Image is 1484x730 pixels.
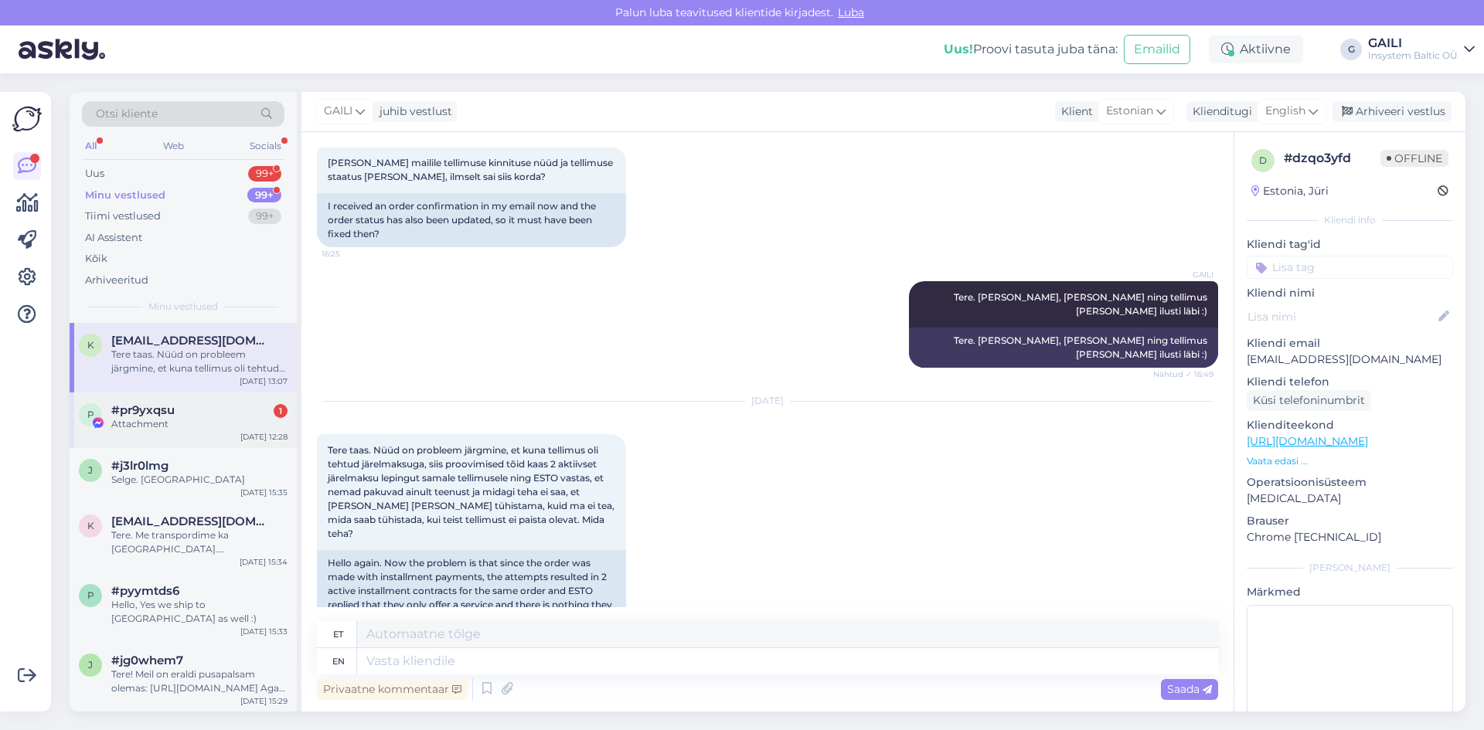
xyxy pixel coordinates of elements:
[1055,104,1093,120] div: Klient
[247,136,284,156] div: Socials
[87,589,94,601] span: p
[1265,103,1305,120] span: English
[1153,368,1213,380] span: Nähtud ✓ 16:49
[1247,584,1453,600] p: Märkmed
[247,188,281,203] div: 99+
[111,514,272,528] span: kerttu26@hotmail.com
[1368,49,1458,62] div: Insystem Baltic OÜ
[1340,39,1362,60] div: G
[317,394,1218,408] div: [DATE]
[332,648,345,674] div: en
[1247,285,1453,301] p: Kliendi nimi
[1333,101,1452,122] div: Arhiveeri vestlus
[1247,374,1453,390] p: Kliendi telefon
[833,5,869,19] span: Luba
[111,403,175,417] span: #pr9yxqsu
[944,42,973,56] b: Uus!
[1247,213,1453,227] div: Kliendi info
[1247,417,1453,433] p: Klienditeekond
[85,166,104,182] div: Uus
[88,464,93,476] span: j
[88,659,93,671] span: j
[317,550,626,660] div: Hello again. Now the problem is that since the order was made with installment payments, the atte...
[111,348,288,375] div: Tere taas. Nüüd on probleem järgmine, et kuna tellimus oli tehtud järelmaksuga, siis proovimised ...
[1368,37,1475,62] a: GAILIInsystem Baltic OÜ
[274,404,288,418] div: 1
[148,300,218,314] span: Minu vestlused
[1209,36,1303,63] div: Aktiivne
[1186,104,1252,120] div: Klienditugi
[111,598,288,626] div: Hello, Yes we ship to [GEOGRAPHIC_DATA] as well :)
[111,528,288,556] div: Tere. Me transpordime ka [GEOGRAPHIC_DATA]. [GEOGRAPHIC_DATA] oleneb kulleri valikust. Saate seda...
[1259,154,1267,166] span: d
[1247,236,1453,253] p: Kliendi tag'id
[1106,103,1153,120] span: Estonian
[324,103,352,120] span: GAILI
[87,339,94,351] span: k
[1247,474,1453,491] p: Operatsioonisüsteem
[248,209,281,224] div: 99+
[240,556,288,568] div: [DATE] 15:34
[317,193,626,247] div: I received an order confirmation in my email now and the order status has also been updated, so i...
[1124,35,1190,64] button: Emailid
[87,409,94,420] span: p
[1247,513,1453,529] p: Brauser
[12,104,42,134] img: Askly Logo
[111,473,288,487] div: Selge. [GEOGRAPHIC_DATA]
[96,106,158,122] span: Otsi kliente
[1247,529,1453,545] p: Chrome [TECHNICAL_ID]
[1247,454,1453,468] p: Vaata edasi ...
[373,104,452,120] div: juhib vestlust
[240,375,288,387] div: [DATE] 13:07
[1247,491,1453,507] p: [MEDICAL_DATA]
[111,654,183,667] span: #jg0whem7
[1247,335,1453,351] p: Kliendi email
[87,520,94,531] span: k
[322,248,380,260] span: 16:25
[111,417,288,431] div: Attachment
[85,273,148,288] div: Arhiveeritud
[240,487,288,498] div: [DATE] 15:35
[1156,269,1213,280] span: GAILI
[1247,308,1435,325] input: Lisa nimi
[240,431,288,443] div: [DATE] 12:28
[111,334,272,348] span: kaire.leet@mail.ee
[1247,390,1371,411] div: Küsi telefoninumbrit
[1247,256,1453,279] input: Lisa tag
[111,667,288,695] div: Tere! Meil on eraldi pusapalsam olemas: [URL][DOMAIN_NAME] Aga samuti on [PERSON_NAME] pusaspreid...
[111,584,179,598] span: #pyymtds6
[1247,351,1453,368] p: [EMAIL_ADDRESS][DOMAIN_NAME]
[1380,150,1448,167] span: Offline
[317,679,468,700] div: Privaatne kommentaar
[328,444,617,539] span: Tere taas. Nüüd on probleem järgmine, et kuna tellimus oli tehtud järelmaksuga, siis proovimised ...
[333,621,343,647] div: et
[240,626,288,637] div: [DATE] 15:33
[909,328,1218,368] div: Tere. [PERSON_NAME], [PERSON_NAME] ning tellimus [PERSON_NAME] ilusti läbi :)
[111,459,168,473] span: #j3lr0lmg
[1247,561,1453,575] div: [PERSON_NAME]
[1251,183,1329,199] div: Estonia, Jüri
[1368,37,1458,49] div: GAILI
[240,695,288,707] div: [DATE] 15:29
[1247,434,1368,448] a: [URL][DOMAIN_NAME]
[85,230,142,246] div: AI Assistent
[944,40,1118,59] div: Proovi tasuta juba täna:
[1284,149,1380,168] div: # dzqo3yfd
[1167,682,1212,696] span: Saada
[328,157,615,182] span: [PERSON_NAME] mailile tellimuse kinnituse nüüd ja tellimuse staatus [PERSON_NAME], ilmselt sai si...
[85,209,161,224] div: Tiimi vestlused
[954,291,1210,317] span: Tere. [PERSON_NAME], [PERSON_NAME] ning tellimus [PERSON_NAME] ilusti läbi :)
[85,251,107,267] div: Kõik
[160,136,187,156] div: Web
[85,188,165,203] div: Minu vestlused
[82,136,100,156] div: All
[248,166,281,182] div: 99+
